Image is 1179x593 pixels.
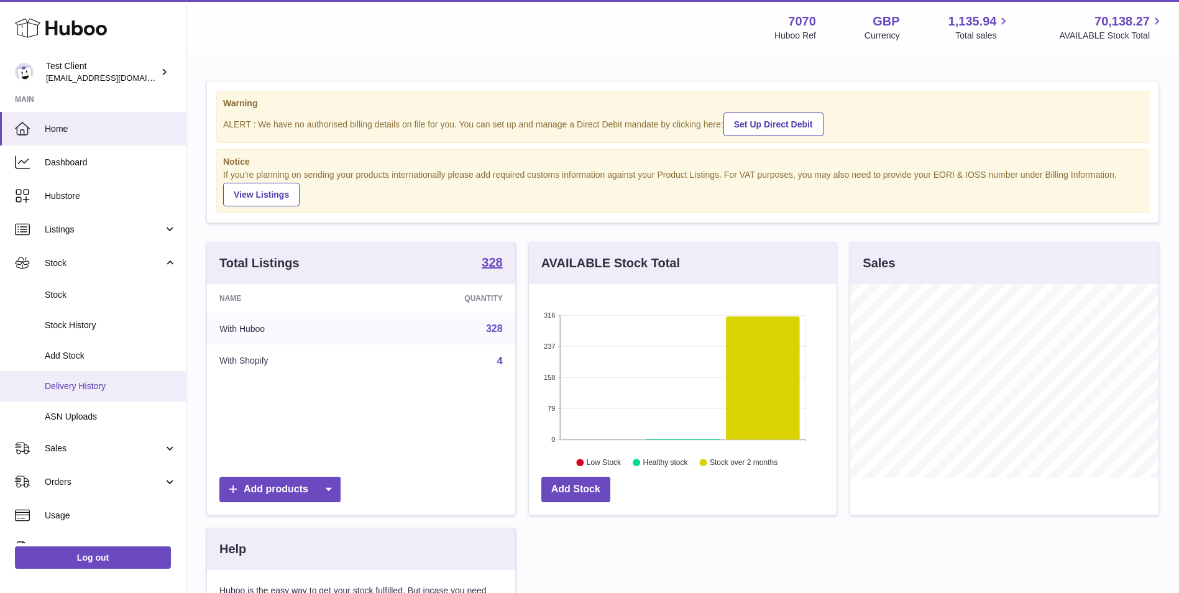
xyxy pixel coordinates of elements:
div: ALERT : We have no authorised billing details on file for you. You can set up and manage a Direct... [223,111,1142,136]
a: 70,138.27 AVAILABLE Stock Total [1059,13,1164,42]
span: 70,138.27 [1094,13,1150,30]
text: 237 [544,342,555,350]
text: Low Stock [587,459,622,467]
h3: Sales [863,255,895,272]
span: Hubstore [45,190,177,202]
h3: Total Listings [219,255,300,272]
a: View Listings [223,183,300,206]
h3: Help [219,541,246,558]
span: Stock [45,257,163,269]
strong: 328 [482,256,502,269]
span: Listings [45,224,163,236]
span: Dashboard [45,157,177,168]
div: Currency [865,30,900,42]
span: Orders [45,476,163,488]
span: Add Stock [45,350,177,362]
a: Log out [15,546,171,569]
div: If you're planning on sending your products internationally please add required customs informati... [223,169,1142,206]
a: 328 [482,256,502,271]
th: Name [207,284,373,313]
span: Total sales [955,30,1011,42]
img: internalAdmin-7070@internal.huboo.com [15,63,34,81]
span: Sales [45,443,163,454]
span: Usage [45,510,177,522]
span: Delivery History [45,380,177,392]
text: 158 [544,374,555,381]
a: Add Stock [541,477,610,502]
div: Test Client [46,60,158,84]
span: Stock [45,289,177,301]
a: 328 [486,323,503,334]
span: [EMAIL_ADDRESS][DOMAIN_NAME] [46,73,183,83]
span: Home [45,123,177,135]
span: 1,135.94 [948,13,997,30]
text: 79 [548,405,555,412]
strong: GBP [873,13,899,30]
span: ASN Uploads [45,411,177,423]
strong: Warning [223,98,1142,109]
h3: AVAILABLE Stock Total [541,255,680,272]
text: 316 [544,311,555,319]
td: With Shopify [207,345,373,377]
span: AVAILABLE Stock Total [1059,30,1164,42]
span: Stock History [45,319,177,331]
a: 4 [497,356,503,366]
div: Huboo Ref [774,30,816,42]
td: With Huboo [207,313,373,345]
text: Stock over 2 months [710,459,778,467]
strong: Notice [223,156,1142,168]
text: Healthy stock [643,459,688,467]
strong: 7070 [788,13,816,30]
a: 1,135.94 Total sales [948,13,1011,42]
a: Add products [219,477,341,502]
a: Set Up Direct Debit [723,113,823,136]
text: 0 [551,436,555,443]
th: Quantity [373,284,515,313]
